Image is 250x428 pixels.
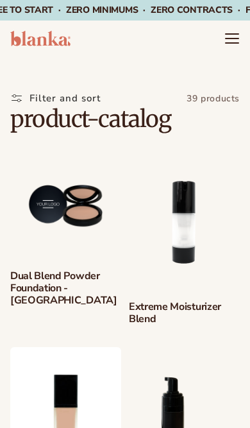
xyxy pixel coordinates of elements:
[10,270,121,307] a: Dual Blend Powder Foundation - [GEOGRAPHIC_DATA]
[10,31,71,46] img: logo
[224,31,240,46] summary: Menu
[10,89,101,108] summary: Filter and sort
[187,92,240,105] span: 39 products
[238,4,240,16] span: ·
[29,92,101,104] span: Filter and sort
[129,301,240,325] a: Extreme Moisturizer Blend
